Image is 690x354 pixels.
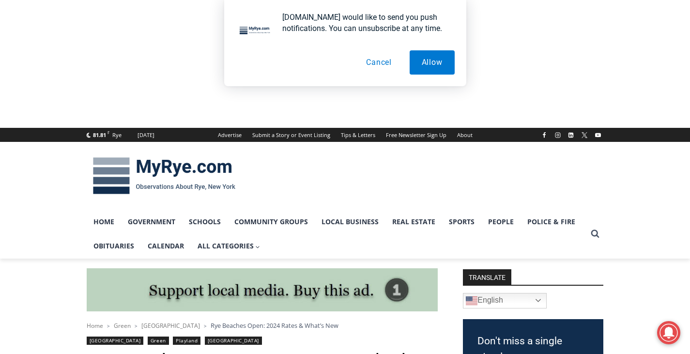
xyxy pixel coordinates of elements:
[592,129,604,141] a: YouTube
[385,210,442,234] a: Real Estate
[93,131,106,139] span: 81.81
[191,234,267,258] a: All Categories
[141,234,191,258] a: Calendar
[275,12,455,34] div: [DOMAIN_NAME] would like to send you push notifications. You can unsubscribe at any time.
[381,128,452,142] a: Free Newsletter Sign Up
[87,322,103,330] a: Home
[107,130,109,135] span: F
[481,210,521,234] a: People
[521,210,582,234] a: Police & Fire
[442,210,481,234] a: Sports
[211,321,338,330] span: Rye Beaches Open: 2024 Rates & What’s New
[579,129,590,141] a: X
[112,131,122,139] div: Rye
[466,295,477,307] img: en
[213,128,247,142] a: Advertise
[565,129,577,141] a: Linkedin
[141,322,200,330] a: [GEOGRAPHIC_DATA]
[228,210,315,234] a: Community Groups
[87,268,438,312] img: support local media, buy this ad
[114,322,131,330] a: Green
[213,128,478,142] nav: Secondary Navigation
[204,323,207,329] span: >
[87,234,141,258] a: Obituaries
[87,321,438,330] nav: Breadcrumbs
[148,337,169,345] a: Green
[336,128,381,142] a: Tips & Letters
[182,210,228,234] a: Schools
[173,337,200,345] a: Playland
[135,323,138,329] span: >
[354,50,404,75] button: Cancel
[463,269,511,285] strong: TRANSLATE
[198,241,261,251] span: All Categories
[138,131,154,139] div: [DATE]
[121,210,182,234] a: Government
[315,210,385,234] a: Local Business
[87,210,121,234] a: Home
[87,151,242,201] img: MyRye.com
[410,50,455,75] button: Allow
[87,210,586,259] nav: Primary Navigation
[452,128,478,142] a: About
[107,323,110,329] span: >
[552,129,564,141] a: Instagram
[247,128,336,142] a: Submit a Story or Event Listing
[236,12,275,50] img: notification icon
[87,337,144,345] a: [GEOGRAPHIC_DATA]
[463,293,547,308] a: English
[538,129,550,141] a: Facebook
[205,337,262,345] a: [GEOGRAPHIC_DATA]
[586,225,604,243] button: View Search Form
